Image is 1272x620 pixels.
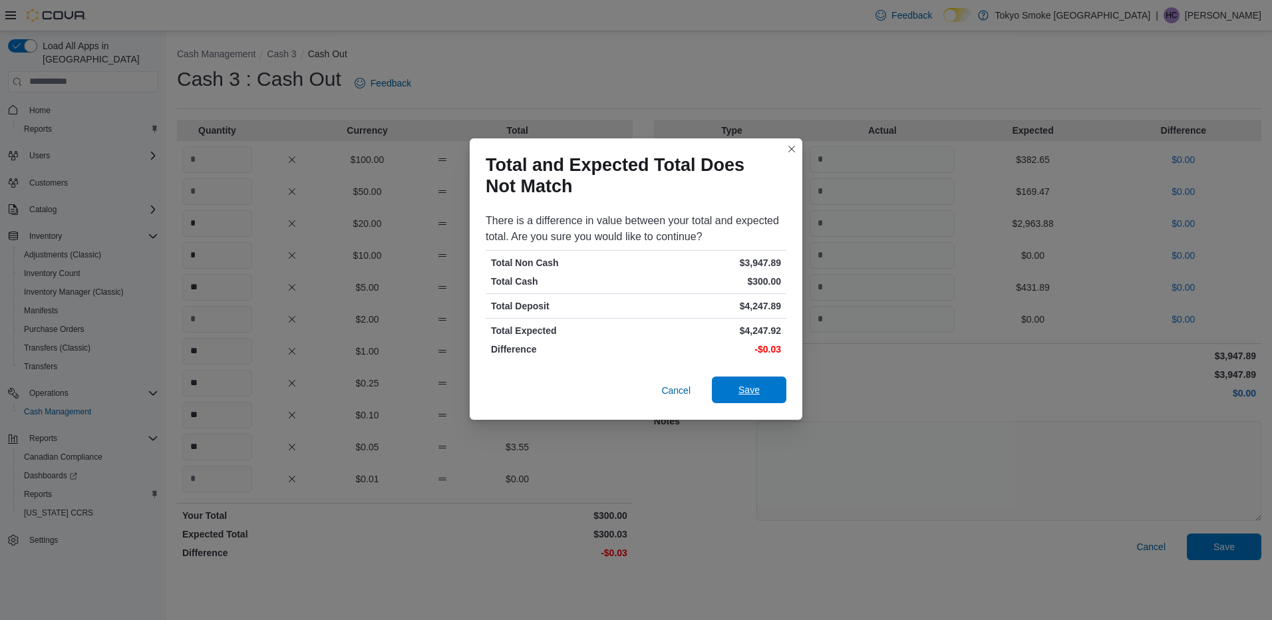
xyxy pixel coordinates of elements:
[639,299,781,313] p: $4,247.89
[491,256,633,269] p: Total Non Cash
[486,213,786,245] div: There is a difference in value between your total and expected total. Are you sure you would like...
[491,324,633,337] p: Total Expected
[491,299,633,313] p: Total Deposit
[639,256,781,269] p: $3,947.89
[656,377,696,404] button: Cancel
[639,275,781,288] p: $300.00
[784,141,800,157] button: Closes this modal window
[712,377,786,403] button: Save
[491,275,633,288] p: Total Cash
[491,343,633,356] p: Difference
[486,154,776,197] h1: Total and Expected Total Does Not Match
[661,384,691,397] span: Cancel
[639,343,781,356] p: -$0.03
[639,324,781,337] p: $4,247.92
[738,383,760,396] span: Save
